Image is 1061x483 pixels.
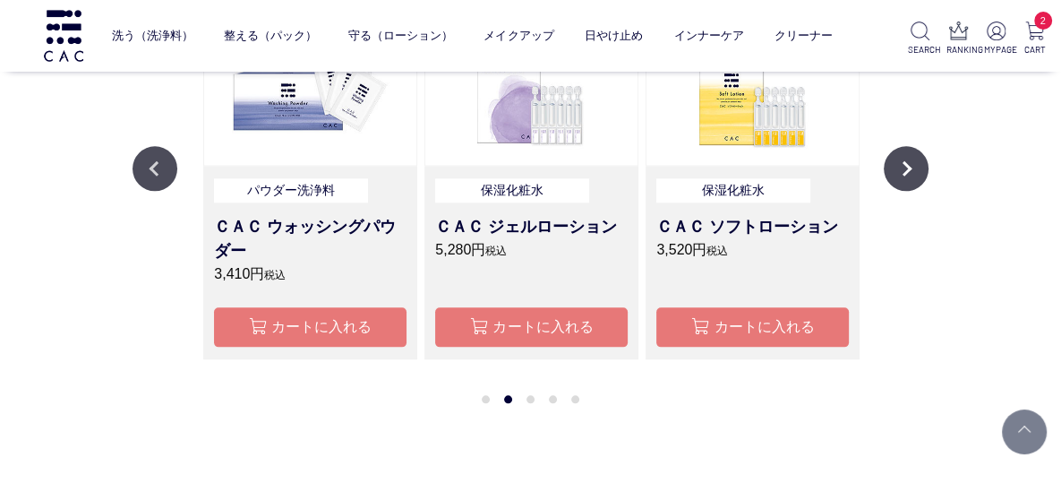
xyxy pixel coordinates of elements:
[1022,22,1047,56] a: 2 CART
[656,178,810,203] p: 保湿化粧水
[774,15,833,57] a: クリーナー
[435,215,628,239] h3: ＣＡＣ ジェルローション
[656,239,849,261] p: 3,520円
[112,15,193,57] a: 洗う（洗浄料）
[984,22,1008,56] a: MYPAGE
[585,15,643,57] a: 日やけ止め
[435,239,628,261] p: 5,280円
[435,178,628,286] a: 保湿化粧水 ＣＡＣ ジェルローション 5,280円税込
[674,15,744,57] a: インナーケア
[133,146,177,191] button: Previous
[1034,12,1052,30] span: 2
[348,15,453,57] a: 守る（ローション）
[656,307,849,346] button: カートに入れる
[549,395,557,403] button: 4 of 2
[214,178,406,286] a: パウダー洗浄料 ＣＡＣ ウォッシングパウダー 3,410円税込
[908,22,932,56] a: SEARCH
[214,307,406,346] button: カートに入れる
[214,178,368,203] p: パウダー洗浄料
[656,215,849,239] h3: ＣＡＣ ソフトローション
[264,269,286,281] span: 税込
[214,215,406,263] h3: ＣＡＣ ウォッシングパウダー
[946,22,971,56] a: RANKING
[214,263,406,285] p: 3,410円
[483,15,553,57] a: メイクアップ
[224,15,317,57] a: 整える（パック）
[485,245,507,257] span: 税込
[1022,43,1047,56] p: CART
[526,395,535,403] button: 3 of 2
[571,395,579,403] button: 5 of 2
[482,395,490,403] button: 1 of 2
[946,43,971,56] p: RANKING
[706,245,728,257] span: 税込
[435,307,628,346] button: カートに入れる
[908,43,932,56] p: SEARCH
[41,10,86,61] img: logo
[504,395,512,403] button: 2 of 2
[435,178,589,203] p: 保湿化粧水
[984,43,1008,56] p: MYPAGE
[656,178,849,286] a: 保湿化粧水 ＣＡＣ ソフトローション 3,520円税込
[884,146,928,191] button: Next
